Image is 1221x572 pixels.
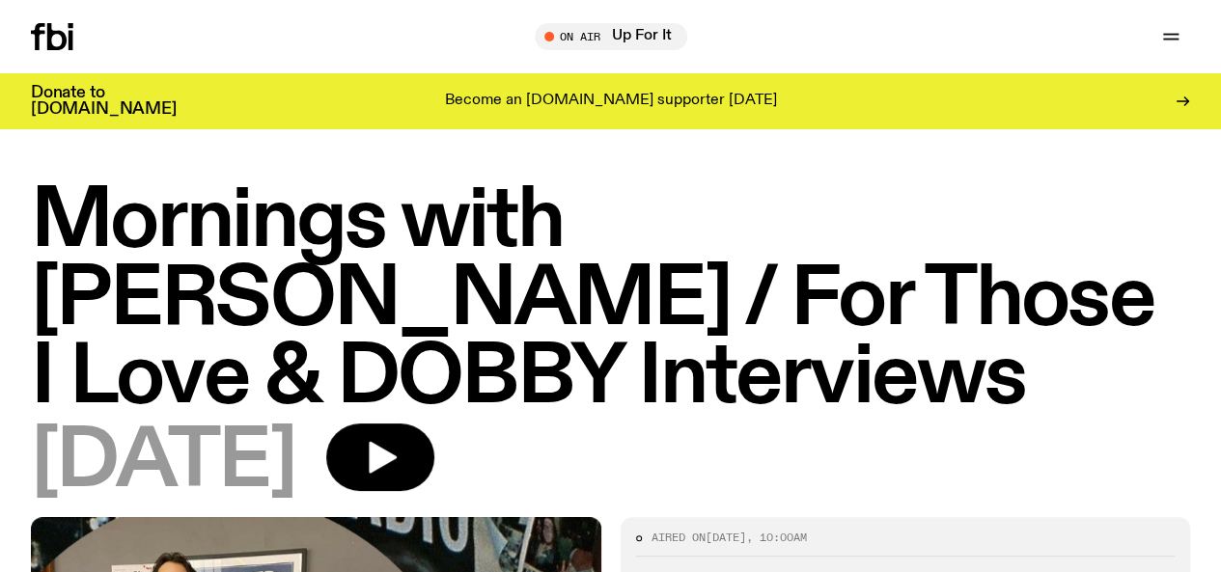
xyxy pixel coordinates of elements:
[746,530,807,545] span: , 10:00am
[535,23,687,50] button: On AirUp For It
[445,93,777,110] p: Become an [DOMAIN_NAME] supporter [DATE]
[31,85,177,118] h3: Donate to [DOMAIN_NAME]
[652,530,706,545] span: Aired on
[706,530,746,545] span: [DATE]
[31,423,295,502] span: [DATE]
[31,183,1190,418] h1: Mornings with [PERSON_NAME] / For Those I Love & DOBBY Interviews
